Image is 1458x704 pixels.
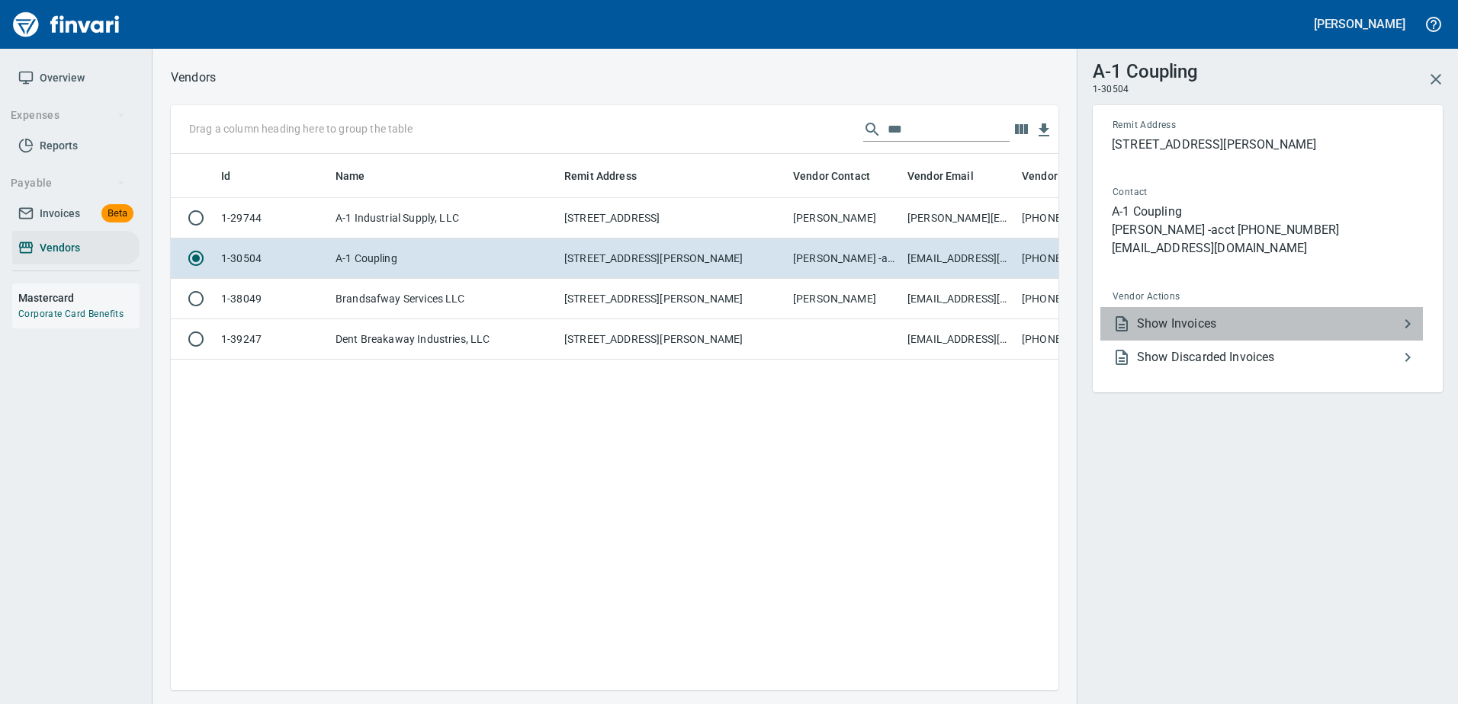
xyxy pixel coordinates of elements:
td: [PHONE_NUMBER] [1016,279,1130,319]
button: Close Vendor [1418,61,1454,98]
span: Vendor Email [907,167,994,185]
span: Id [221,167,230,185]
span: Payable [11,174,126,193]
span: Vendor Phone [1022,167,1092,185]
h5: [PERSON_NAME] [1314,16,1405,32]
td: [STREET_ADDRESS][PERSON_NAME] [558,279,787,319]
td: A-1 Coupling [329,238,558,279]
span: Vendors [40,238,80,258]
span: Vendor Contact [793,167,890,185]
h6: Mastercard [18,290,140,306]
span: Remit Address [564,167,657,185]
button: [PERSON_NAME] [1310,12,1409,36]
p: A-1 Coupling [1112,203,1423,221]
td: [PERSON_NAME] [787,279,901,319]
p: [EMAIL_ADDRESS][DOMAIN_NAME] [1112,239,1423,258]
span: Remit Address [1113,118,1298,133]
span: Vendor Phone [1022,167,1112,185]
button: Download Table [1032,119,1055,142]
td: [PHONE_NUMBER] [1016,198,1130,238]
td: [PERSON_NAME] [787,198,901,238]
td: [EMAIL_ADDRESS][DOMAIN_NAME] [901,279,1016,319]
a: Reports [12,129,140,163]
a: Overview [12,61,140,95]
td: 1-39247 [215,319,329,360]
p: [PERSON_NAME] -acct [PHONE_NUMBER] [1112,221,1423,239]
span: Vendor Actions [1113,290,1300,305]
td: A-1 Industrial Supply, LLC [329,198,558,238]
span: Overview [40,69,85,88]
span: Show Invoices [1137,315,1399,333]
span: Expenses [11,106,126,125]
span: 1-30504 [1093,82,1129,98]
span: Invoices [40,204,80,223]
td: [PHONE_NUMBER] [1016,238,1130,279]
td: 1-30504 [215,238,329,279]
td: Dent Breakaway Industries, LLC [329,319,558,360]
span: Show Discarded Invoices [1137,348,1399,366]
span: Remit Address [564,167,637,185]
span: Name [336,167,385,185]
button: Payable [5,169,132,197]
td: [STREET_ADDRESS][PERSON_NAME] [558,319,787,360]
td: [EMAIL_ADDRESS][DOMAIN_NAME] [901,238,1016,279]
span: Id [221,167,250,185]
td: 1-29744 [215,198,329,238]
nav: breadcrumb [171,69,216,87]
td: [PERSON_NAME] -acct [PHONE_NUMBER] [787,238,901,279]
p: [STREET_ADDRESS][PERSON_NAME] [1112,136,1423,154]
span: Vendor Email [907,167,974,185]
td: [PHONE_NUMBER] [1016,319,1130,360]
td: Brandsafway Services LLC [329,279,558,319]
span: Vendor Contact [793,167,870,185]
button: Expenses [5,101,132,130]
td: [EMAIL_ADDRESS][DOMAIN_NAME] [901,319,1016,360]
td: 1-38049 [215,279,329,319]
a: Corporate Card Benefits [18,309,124,319]
img: Finvari [9,6,124,43]
p: Drag a column heading here to group the table [189,121,413,136]
td: [PERSON_NAME][EMAIL_ADDRESS][PERSON_NAME][DOMAIN_NAME] [901,198,1016,238]
button: Choose columns to display [1010,118,1032,141]
td: [STREET_ADDRESS][PERSON_NAME] [558,238,787,279]
span: Contact [1113,185,1283,200]
h3: A-1 Coupling [1093,57,1198,82]
span: Reports [40,136,78,155]
td: [STREET_ADDRESS] [558,198,787,238]
a: Vendors [12,231,140,265]
span: Beta [101,205,133,222]
a: InvoicesBeta [12,197,140,231]
span: Name [336,167,365,185]
p: Vendors [171,69,216,87]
